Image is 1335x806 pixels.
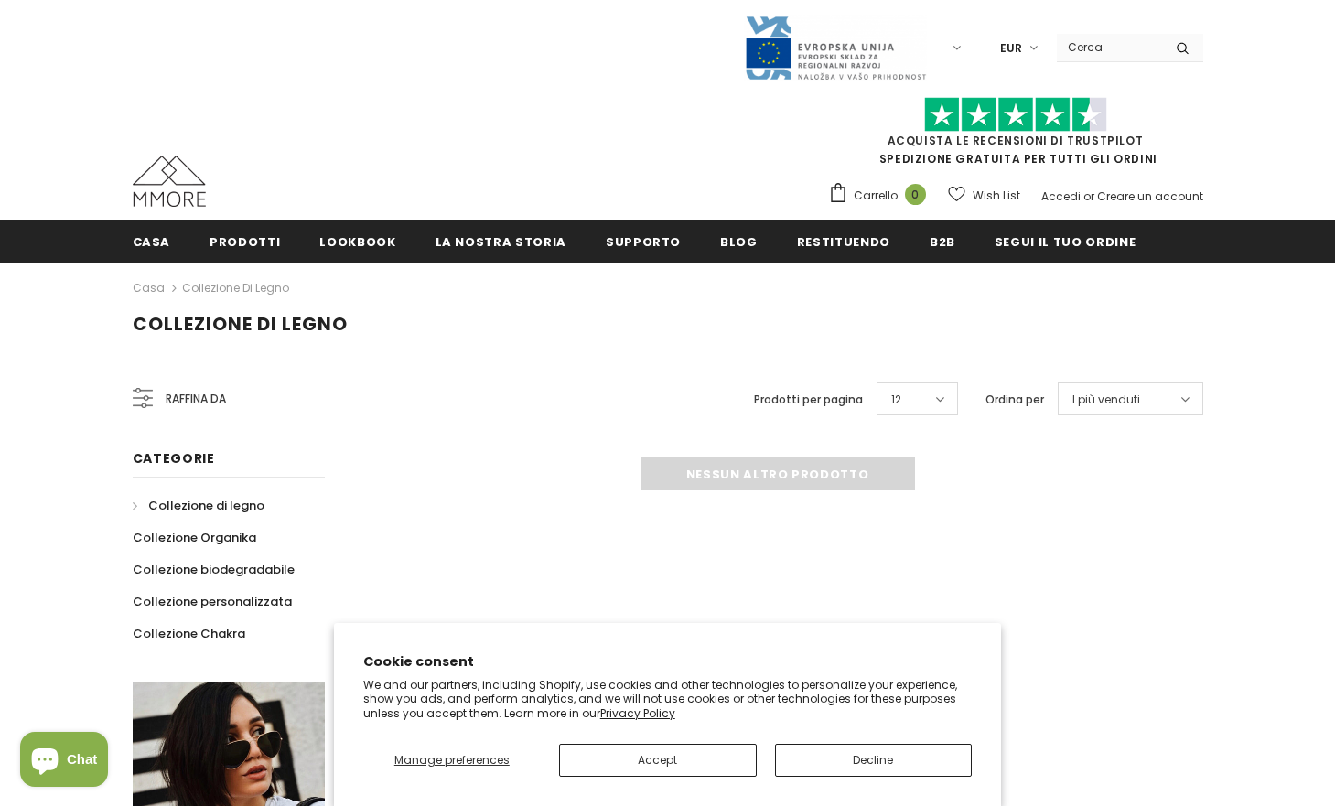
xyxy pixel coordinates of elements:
[606,220,681,262] a: supporto
[394,752,510,768] span: Manage preferences
[600,705,675,721] a: Privacy Policy
[924,97,1107,133] img: Fidati di Pilot Stars
[133,156,206,207] img: Casi MMORE
[363,678,973,721] p: We and our partners, including Shopify, use cookies and other technologies to personalize your ex...
[797,233,890,251] span: Restituendo
[888,133,1144,148] a: Acquista le recensioni di TrustPilot
[210,220,280,262] a: Prodotti
[133,586,292,618] a: Collezione personalizzata
[797,220,890,262] a: Restituendo
[182,280,289,296] a: Collezione di legno
[973,187,1020,205] span: Wish List
[15,732,113,791] inbox-online-store-chat: Shopify online store chat
[436,220,566,262] a: La nostra storia
[1083,188,1094,204] span: or
[1000,39,1022,58] span: EUR
[744,39,927,55] a: Javni Razpis
[133,529,256,546] span: Collezione Organika
[363,652,973,672] h2: Cookie consent
[1072,391,1140,409] span: I più venduti
[210,233,280,251] span: Prodotti
[133,618,245,650] a: Collezione Chakra
[606,233,681,251] span: supporto
[930,220,955,262] a: B2B
[133,521,256,553] a: Collezione Organika
[854,187,898,205] span: Carrello
[1097,188,1203,204] a: Creare un account
[754,391,863,409] label: Prodotti per pagina
[775,744,973,777] button: Decline
[133,561,295,578] span: Collezione biodegradabile
[133,553,295,586] a: Collezione biodegradabile
[133,233,171,251] span: Casa
[995,233,1136,251] span: Segui il tuo ordine
[720,220,758,262] a: Blog
[930,233,955,251] span: B2B
[148,497,264,514] span: Collezione di legno
[133,489,264,521] a: Collezione di legno
[995,220,1136,262] a: Segui il tuo ordine
[133,220,171,262] a: Casa
[720,233,758,251] span: Blog
[319,220,395,262] a: Lookbook
[891,391,901,409] span: 12
[133,593,292,610] span: Collezione personalizzata
[1057,34,1162,60] input: Search Site
[436,233,566,251] span: La nostra storia
[828,105,1203,167] span: SPEDIZIONE GRATUITA PER TUTTI GLI ORDINI
[319,233,395,251] span: Lookbook
[133,625,245,642] span: Collezione Chakra
[985,391,1044,409] label: Ordina per
[1041,188,1081,204] a: Accedi
[905,184,926,205] span: 0
[133,277,165,299] a: Casa
[133,449,215,467] span: Categorie
[744,15,927,81] img: Javni Razpis
[166,389,226,409] span: Raffina da
[559,744,757,777] button: Accept
[133,311,348,337] span: Collezione di legno
[828,182,935,210] a: Carrello 0
[363,744,541,777] button: Manage preferences
[948,179,1020,211] a: Wish List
